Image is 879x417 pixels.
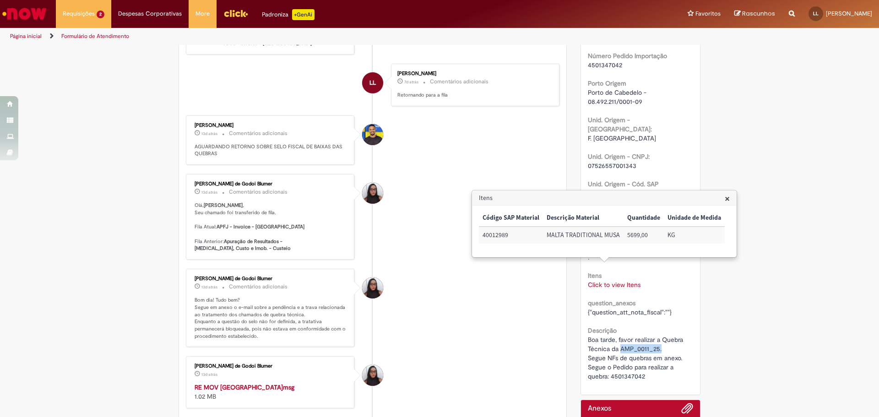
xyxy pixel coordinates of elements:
[362,72,383,93] div: Leonardo Ely Lauffer
[201,190,217,195] span: 13d atrás
[588,116,652,133] b: Unid. Origem - [GEOGRAPHIC_DATA]:
[588,79,626,87] b: Porto Origem
[479,227,543,244] td: Código SAP Material: 40012989
[195,143,347,157] p: AGUARDANDO RETORNO SOBRE SELO FISCAL DE BAIXAS DAS QUEBRAS
[362,183,383,204] div: Maisa Franco De Godoi Blumer
[725,194,730,203] button: Close
[195,363,347,369] div: [PERSON_NAME] de Godoi Blumer
[195,276,347,282] div: [PERSON_NAME] de Godoi Blumer
[195,9,210,18] span: More
[61,32,129,40] a: Formulário de Atendimento
[1,5,48,23] img: ServiceNow
[201,131,217,136] time: 18/09/2025 11:15:03
[588,88,648,106] span: Porto de Cabedelo - 08.492.211/0001-09
[362,277,383,298] div: Maisa Franco De Godoi Blumer
[588,189,602,197] span: BR06
[397,92,550,99] p: Retornando para a fila
[97,11,104,18] span: 2
[588,134,656,142] span: F. [GEOGRAPHIC_DATA]
[229,283,288,291] small: Comentários adicionais
[201,131,217,136] span: 13d atrás
[588,52,667,60] b: Número Pedido Importação
[430,78,488,86] small: Comentários adicionais
[588,271,602,280] b: Itens
[195,297,347,340] p: Bom dia! Tudo bem? Segue em anexo o e-mail sobre a pendência e a trava relacionada ao tratamento ...
[742,9,775,18] span: Rascunhos
[479,210,543,227] th: Código SAP Material
[725,192,730,205] span: ×
[588,336,685,380] span: Boa tarde, favor realizar a Quebra Técnica da AMP_0011_25. Segue NFs de quebras em anexo. Segue o...
[543,210,624,227] th: Descrição Material
[826,10,872,17] span: [PERSON_NAME]
[201,284,217,290] span: 13d atrás
[262,9,315,20] div: Padroniza
[201,372,217,377] time: 18/09/2025 11:10:10
[229,188,288,196] small: Comentários adicionais
[588,152,650,161] b: Unid. Origem - CNPJ:
[588,180,659,188] b: Unid. Origem - Cód. SAP
[664,227,725,244] td: Unidade de Medida: KG
[588,405,611,413] h2: Anexos
[195,238,291,252] b: Apuração de Resultados - [MEDICAL_DATA], Custo e Imob. - Custeio
[734,10,775,18] a: Rascunhos
[201,372,217,377] span: 13d atrás
[588,61,622,69] span: 4501347042
[223,6,248,20] img: click_logo_yellow_360x200.png
[195,202,347,252] p: Olá, , Seu chamado foi transferido de fila. Fila Atual: Fila Anterior:
[588,253,589,261] span: .
[201,190,217,195] time: 18/09/2025 11:11:10
[404,79,418,85] span: 7d atrás
[195,383,294,391] a: RE MOV [GEOGRAPHIC_DATA]msg
[7,28,579,45] ul: Trilhas de página
[664,210,725,227] th: Unidade de Medida
[404,79,418,85] time: 23/09/2025 15:07:02
[362,124,383,145] div: André Junior
[217,223,304,230] b: APFJ - Invoice - [GEOGRAPHIC_DATA]
[588,281,640,289] a: Click to view Itens
[369,72,376,94] span: LL
[588,308,672,316] span: {"question_att_nota_fiscal":""}
[695,9,721,18] span: Favoritos
[201,284,217,290] time: 18/09/2025 11:11:05
[588,326,617,335] b: Descrição
[472,191,736,206] h3: Itens
[63,9,95,18] span: Requisições
[362,365,383,386] div: Maisa Franco De Godoi Blumer
[118,9,182,18] span: Despesas Corporativas
[543,227,624,244] td: Descrição Material: MALTA TRADITIONAL MUSA
[229,130,288,137] small: Comentários adicionais
[204,202,243,209] b: [PERSON_NAME]
[195,123,347,128] div: [PERSON_NAME]
[624,227,664,244] td: Quantidade: 5699,00
[292,9,315,20] p: +GenAi
[195,181,347,187] div: [PERSON_NAME] de Godoi Blumer
[813,11,819,16] span: LL
[195,383,347,401] div: 1.02 MB
[588,162,636,170] span: 07526557001343
[472,190,737,258] div: Itens
[588,299,635,307] b: question_anexos
[397,71,550,76] div: [PERSON_NAME]
[10,32,42,40] a: Página inicial
[624,210,664,227] th: Quantidade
